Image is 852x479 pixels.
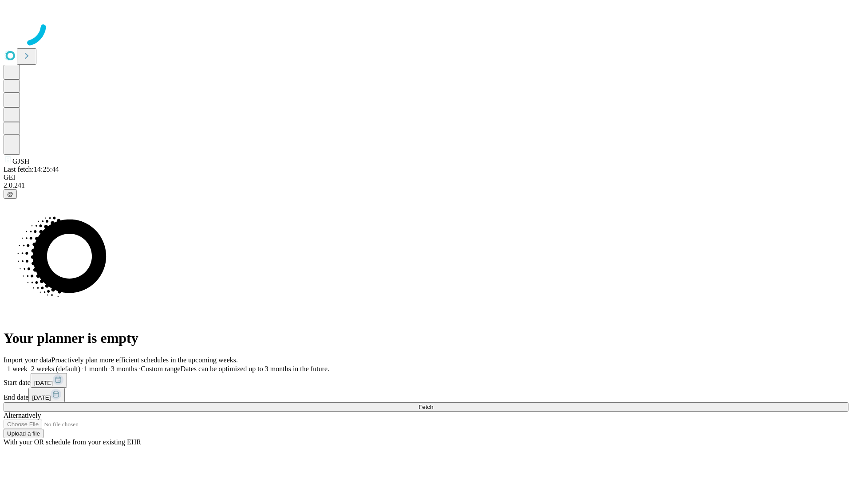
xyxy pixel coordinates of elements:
[4,356,51,364] span: Import your data
[51,356,238,364] span: Proactively plan more efficient schedules in the upcoming weeks.
[4,388,848,402] div: End date
[4,373,848,388] div: Start date
[4,189,17,199] button: @
[4,181,848,189] div: 2.0.241
[181,365,329,373] span: Dates can be optimized up to 3 months in the future.
[7,365,28,373] span: 1 week
[28,388,65,402] button: [DATE]
[7,191,13,197] span: @
[84,365,107,373] span: 1 month
[4,412,41,419] span: Alternatively
[4,165,59,173] span: Last fetch: 14:25:44
[12,157,29,165] span: GJSH
[141,365,180,373] span: Custom range
[32,394,51,401] span: [DATE]
[4,429,43,438] button: Upload a file
[31,373,67,388] button: [DATE]
[4,402,848,412] button: Fetch
[4,330,848,346] h1: Your planner is empty
[4,173,848,181] div: GEI
[111,365,137,373] span: 3 months
[34,380,53,386] span: [DATE]
[418,404,433,410] span: Fetch
[4,438,141,446] span: With your OR schedule from your existing EHR
[31,365,80,373] span: 2 weeks (default)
